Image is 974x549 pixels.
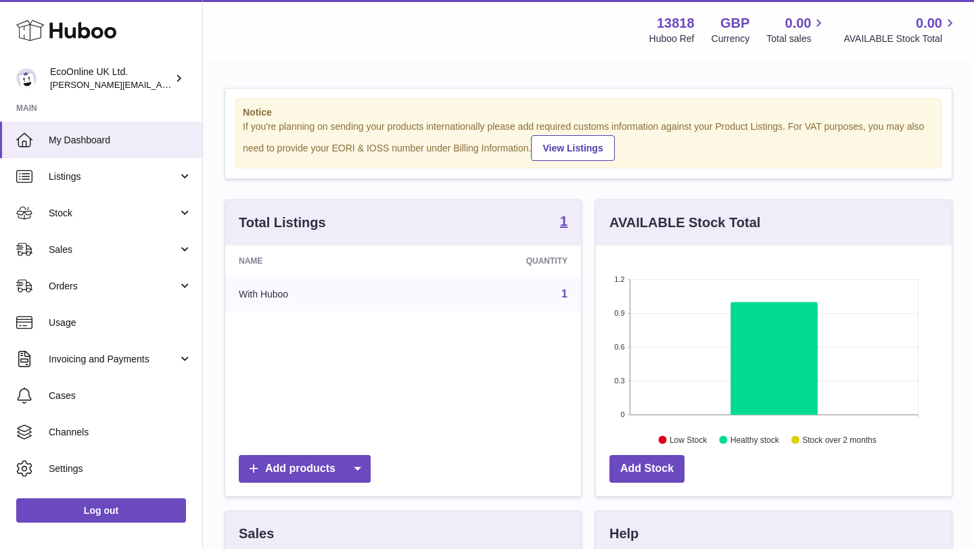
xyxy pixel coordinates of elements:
a: Add Stock [609,455,685,483]
span: Settings [49,462,192,475]
text: Low Stock [670,435,708,444]
span: Cases [49,389,192,402]
text: Healthy stock [730,435,780,444]
a: View Listings [531,135,614,161]
th: Name [225,245,413,277]
span: 0.00 [785,14,812,32]
strong: Notice [243,106,934,119]
th: Quantity [413,245,581,277]
span: AVAILABLE Stock Total [843,32,958,45]
a: 0.00 AVAILABLE Stock Total [843,14,958,45]
span: Listings [49,170,178,183]
span: Stock [49,207,178,220]
text: 0.9 [614,309,624,317]
div: EcoOnline UK Ltd. [50,66,172,91]
text: Stock over 2 months [802,435,876,444]
span: Sales [49,243,178,256]
text: 0.3 [614,377,624,385]
h3: Sales [239,525,274,543]
div: Currency [712,32,750,45]
text: 0.6 [614,343,624,351]
h3: Total Listings [239,214,326,232]
span: Invoicing and Payments [49,353,178,366]
a: Log out [16,498,186,523]
text: 1.2 [614,275,624,283]
span: Usage [49,316,192,329]
strong: 1 [560,214,567,228]
h3: AVAILABLE Stock Total [609,214,760,232]
h3: Help [609,525,639,543]
div: Huboo Ref [649,32,695,45]
span: Orders [49,280,178,293]
text: 0 [620,410,624,419]
span: Channels [49,426,192,439]
div: If you're planning on sending your products internationally please add required customs informati... [243,120,934,161]
a: Add products [239,455,371,483]
strong: GBP [720,14,749,32]
a: 1 [560,214,567,231]
td: With Huboo [225,277,413,312]
a: 1 [561,288,567,300]
span: 0.00 [916,14,942,32]
img: alex.doherty@ecoonline.com [16,68,37,89]
span: My Dashboard [49,134,192,147]
span: Total sales [766,32,827,45]
a: 0.00 Total sales [766,14,827,45]
strong: 13818 [657,14,695,32]
span: [PERSON_NAME][EMAIL_ADDRESS][PERSON_NAME][DOMAIN_NAME] [50,79,344,90]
